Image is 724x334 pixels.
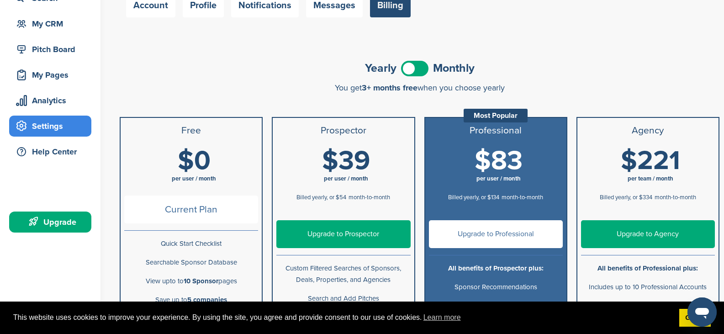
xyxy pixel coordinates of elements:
div: Most Popular [464,109,528,122]
span: 3+ months free [362,83,417,93]
span: month-to-month [349,194,390,201]
span: Current Plan [124,196,258,223]
a: Settings [9,116,91,137]
span: Monthly [433,63,475,74]
a: Upgrade [9,212,91,233]
h3: Prospector [276,125,410,136]
span: This website uses cookies to improve your experience. By using the site, you agree and provide co... [13,311,672,324]
div: Settings [14,118,91,134]
p: Searchable Sponsor Database [124,257,258,268]
span: $83 [475,145,523,177]
p: Quick Start Checklist [124,238,258,249]
div: Analytics [14,92,91,109]
h3: Agency [581,125,715,136]
a: Upgrade to Professional [429,220,563,248]
span: Billed yearly, or $134 [448,194,499,201]
div: You get when you choose yearly [120,83,719,92]
div: My CRM [14,16,91,32]
b: 5 companies [187,296,227,304]
div: My Pages [14,67,91,83]
p: Custom Filtered Searches of Sponsors, Deals, Properties, and Agencies [276,263,410,286]
span: Yearly [365,63,396,74]
h3: Professional [429,125,563,136]
p: Includes up to 10 Professional Accounts [581,281,715,293]
a: learn more about cookies [422,311,462,324]
a: Analytics [9,90,91,111]
a: Upgrade to Prospector [276,220,410,248]
span: $39 [322,145,370,177]
p: Save up to [124,294,258,306]
b: 10 Sponsor [184,277,218,285]
span: per user / month [172,175,216,182]
span: $221 [621,145,680,177]
p: View upto to pages [124,276,258,287]
b: All benefits of Prospector plus: [448,264,544,272]
span: per user / month [324,175,368,182]
span: month-to-month [655,194,696,201]
span: Billed yearly, or $334 [600,194,652,201]
a: dismiss cookie message [679,309,711,327]
a: Pitch Board [9,39,91,60]
span: $0 [178,145,211,177]
span: month-to-month [502,194,543,201]
p: Proprietary Deal Analytics [429,300,563,312]
a: Upgrade to Agency [581,220,715,248]
h3: Free [124,125,258,136]
div: Help Center [14,143,91,160]
b: All benefits of Professional plus: [597,264,698,272]
iframe: Button to launch messaging window [687,297,717,327]
a: My CRM [9,13,91,34]
a: My Pages [9,64,91,85]
p: Search and Add Pitches [276,293,410,304]
div: Upgrade [14,214,91,230]
a: Help Center [9,141,91,162]
span: per user / month [476,175,521,182]
span: Billed yearly, or $54 [296,194,346,201]
div: Pitch Board [14,41,91,58]
span: per team / month [628,175,673,182]
p: Team Feed and Lead Monitoring Tool [581,300,715,312]
p: Sponsor Recommendations [429,281,563,293]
